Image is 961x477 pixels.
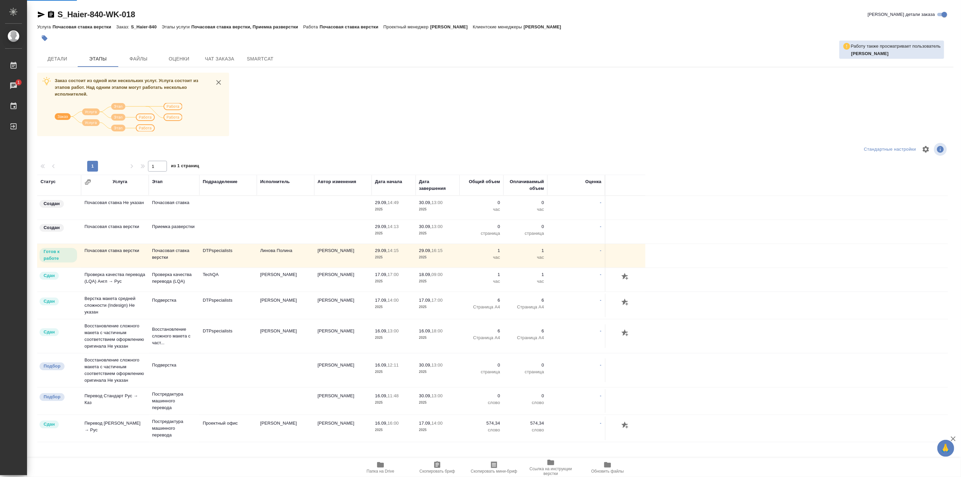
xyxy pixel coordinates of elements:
[463,254,500,261] p: час
[203,55,236,63] span: Чат заказа
[152,247,196,261] p: Почасовая ставка верстки
[375,421,388,426] p: 16.09,
[620,328,631,339] button: Добавить оценку
[432,224,443,229] p: 13:00
[375,224,388,229] p: 29.09,
[600,248,601,253] a: -
[52,24,116,29] p: Почасовая ставка верстки
[507,399,544,406] p: слово
[600,328,601,333] a: -
[463,427,500,433] p: слово
[81,220,149,244] td: Почасовая ставка верстки
[463,199,500,206] p: 0
[419,298,432,303] p: 17.09,
[600,421,601,426] a: -
[375,206,412,213] p: 2025
[585,178,601,185] div: Оценка
[620,271,631,283] button: Добавить оценку
[152,178,163,185] div: Этап
[463,328,500,334] p: 6
[81,268,149,292] td: Проверка качества перевода (LQA) Англ → Рус
[199,324,257,348] td: DTPspecialists
[320,24,384,29] p: Почасовая ставка верстки
[463,223,500,230] p: 0
[2,77,25,94] a: 1
[81,196,149,220] td: Почасовая ставка Не указан
[163,55,195,63] span: Оценки
[419,427,456,433] p: 2025
[507,199,544,206] p: 0
[375,278,412,285] p: 2025
[152,271,196,285] p: Проверка качества перевода (LQA)
[471,469,517,474] span: Скопировать мини-бриф
[375,200,388,205] p: 29.09,
[37,31,52,46] button: Добавить тэг
[388,298,399,303] p: 14:00
[257,294,314,317] td: [PERSON_NAME]
[507,369,544,375] p: страница
[507,223,544,230] p: 0
[430,24,473,29] p: [PERSON_NAME]
[579,458,636,477] button: Обновить файлы
[388,421,399,426] p: 16:00
[419,399,456,406] p: 2025
[507,328,544,334] p: 6
[469,178,500,185] div: Общий объем
[81,389,149,413] td: Перевод Стандарт Рус → Каз
[940,441,952,455] span: 🙏
[44,200,60,207] p: Создан
[600,272,601,277] a: -
[600,362,601,368] a: -
[257,417,314,440] td: [PERSON_NAME]
[375,178,402,185] div: Дата начала
[507,362,544,369] p: 0
[463,393,500,399] p: 0
[419,369,456,375] p: 2025
[934,143,948,156] span: Посмотреть информацию
[419,230,456,237] p: 2025
[388,248,399,253] p: 14:15
[620,297,631,308] button: Добавить оценку
[257,244,314,268] td: Линова Полина
[203,178,238,185] div: Подразделение
[375,427,412,433] p: 2025
[507,247,544,254] p: 1
[862,144,918,155] div: split button
[409,458,466,477] button: Скопировать бриф
[507,427,544,433] p: слово
[314,244,372,268] td: [PERSON_NAME]
[419,304,456,310] p: 2025
[257,324,314,348] td: [PERSON_NAME]
[199,244,257,268] td: DTPspecialists
[199,417,257,440] td: Проектный офис
[507,230,544,237] p: страница
[244,55,276,63] span: SmartCat
[432,248,443,253] p: 16:15
[600,224,601,229] a: -
[375,230,412,237] p: 2025
[44,272,55,279] p: Сдан
[868,11,935,18] span: [PERSON_NAME] детали заказа
[463,369,500,375] p: страница
[375,334,412,341] p: 2025
[257,268,314,292] td: [PERSON_NAME]
[507,278,544,285] p: час
[152,223,196,230] p: Приемка разверстки
[81,244,149,268] td: Почасовая ставка верстки
[84,179,91,185] button: Сгруппировать
[419,362,432,368] p: 30.09,
[600,200,601,205] a: -
[388,224,399,229] p: 14:13
[524,24,566,29] p: [PERSON_NAME]
[152,418,196,438] p: Постредактура машинного перевода
[44,248,73,262] p: Готов к работе
[419,206,456,213] p: 2025
[303,24,320,29] p: Работа
[463,362,500,369] p: 0
[318,178,356,185] div: Автор изменения
[507,254,544,261] p: час
[82,55,114,63] span: Этапы
[432,200,443,205] p: 13:00
[507,206,544,213] p: час
[171,162,199,172] span: из 1 страниц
